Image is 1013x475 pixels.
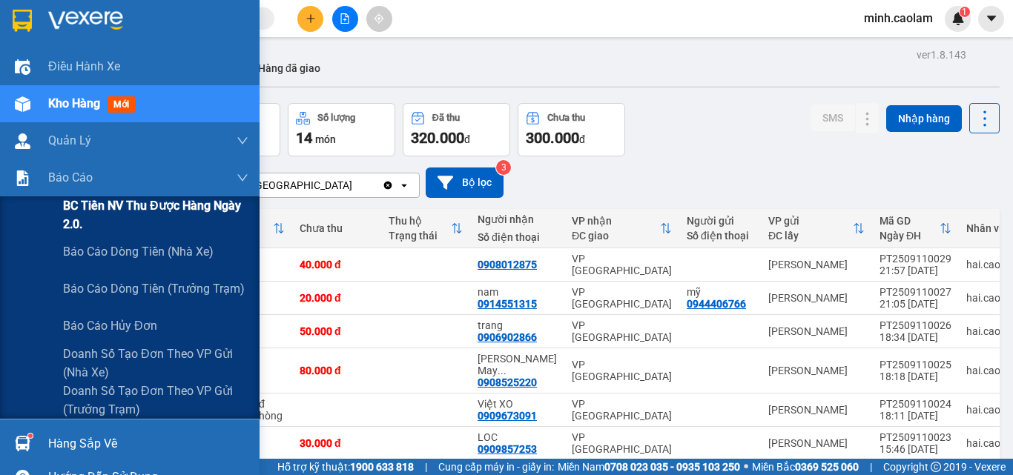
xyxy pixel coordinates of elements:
[931,462,941,472] span: copyright
[13,10,32,32] img: logo-vxr
[558,459,740,475] span: Miền Nam
[960,7,970,17] sup: 1
[374,13,384,24] span: aim
[880,331,951,343] div: 18:34 [DATE]
[880,286,951,298] div: PT2509110027
[350,461,414,473] strong: 1900 633 818
[870,459,872,475] span: |
[411,129,464,147] span: 320.000
[300,437,374,449] div: 30.000 đ
[300,325,374,337] div: 50.000 đ
[880,215,940,227] div: Mã GD
[572,319,672,343] div: VP [GEOGRAPHIC_DATA]
[604,461,740,473] strong: 0708 023 035 - 0935 103 250
[432,113,460,123] div: Đã thu
[125,70,204,89] li: (c) 2017
[389,215,451,227] div: Thu hộ
[382,179,394,191] svg: Clear value
[48,96,100,110] span: Kho hàng
[389,230,451,242] div: Trạng thái
[478,353,557,376] div: Xưởng May Thiên Phúc
[880,431,951,443] div: PT2509110023
[288,103,395,156] button: Số lượng14món
[438,459,554,475] span: Cung cấp máy in - giấy in:
[426,167,504,198] button: Bộ lọc
[300,365,374,376] div: 80.000 đ
[744,464,748,470] span: ⚪️
[478,410,537,422] div: 0909673091
[300,222,374,234] div: Chưa thu
[63,242,214,261] span: Báo cáo dòng tiền (nhà xe)
[687,230,753,242] div: Số điện thoại
[880,319,951,331] div: PT2509110026
[579,133,585,145] span: đ
[768,230,853,242] div: ĐC lấy
[572,253,672,276] div: VP [GEOGRAPHIC_DATA]
[15,133,30,149] img: warehouse-icon
[880,398,951,410] div: PT2509110024
[478,443,537,455] div: 0909857253
[63,382,248,419] span: Doanh số tạo đơn theo VP gửi (trưởng trạm)
[478,431,557,443] div: LOC
[572,431,672,455] div: VP [GEOGRAPHIC_DATA]
[852,9,945,27] span: minh.caolam
[277,459,414,475] span: Hỗ trợ kỹ thuật:
[951,12,965,25] img: icon-new-feature
[315,133,336,145] span: món
[547,113,585,123] div: Chưa thu
[19,96,84,165] b: [PERSON_NAME]
[354,178,355,193] input: Selected VP Sài Gòn.
[880,265,951,276] div: 21:57 [DATE]
[768,292,865,304] div: [PERSON_NAME]
[962,7,967,17] span: 1
[978,6,1004,32] button: caret-down
[398,179,410,191] svg: open
[498,365,506,376] span: ...
[63,279,245,298] span: Báo cáo dòng tiền (trưởng trạm)
[687,286,753,298] div: mỹ
[478,331,537,343] div: 0906902866
[28,434,33,438] sup: 1
[306,13,316,24] span: plus
[768,365,865,376] div: [PERSON_NAME]
[752,459,859,475] span: Miền Bắc
[15,170,30,186] img: solution-icon
[768,325,865,337] div: [PERSON_NAME]
[63,316,157,335] span: Báo cáo hủy đơn
[478,398,557,410] div: Việt XO
[572,286,672,310] div: VP [GEOGRAPHIC_DATA]
[478,259,537,270] div: 0908012875
[48,57,120,76] span: Điều hành xe
[48,168,93,187] span: Báo cáo
[237,178,352,193] div: VP [GEOGRAPHIC_DATA]
[108,96,135,113] span: mới
[687,215,753,227] div: Người gửi
[478,319,557,331] div: trang
[768,215,853,227] div: VP gửi
[478,231,557,243] div: Số điện thoại
[297,6,323,32] button: plus
[63,196,248,233] span: BC Tiền NV thu được hàng ngày 2.0.
[48,131,91,150] span: Quản Lý
[381,209,470,248] th: Toggle SortBy
[880,230,940,242] div: Ngày ĐH
[15,436,30,451] img: warehouse-icon
[572,398,672,422] div: VP [GEOGRAPHIC_DATA]
[478,286,557,298] div: nam
[572,359,672,382] div: VP [GEOGRAPHIC_DATA]
[425,459,427,475] span: |
[237,172,248,184] span: down
[880,371,951,382] div: 18:18 [DATE]
[572,215,660,227] div: VP nhận
[161,19,197,54] img: logo.jpg
[63,345,248,382] span: Doanh số tạo đơn theo VP gửi (nhà xe)
[478,213,557,225] div: Người nhận
[768,437,865,449] div: [PERSON_NAME]
[811,104,855,131] button: SMS
[886,105,962,132] button: Nhập hàng
[768,404,865,416] div: [PERSON_NAME]
[317,113,355,123] div: Số lượng
[795,461,859,473] strong: 0369 525 060
[296,129,312,147] span: 14
[687,298,746,310] div: 0944406766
